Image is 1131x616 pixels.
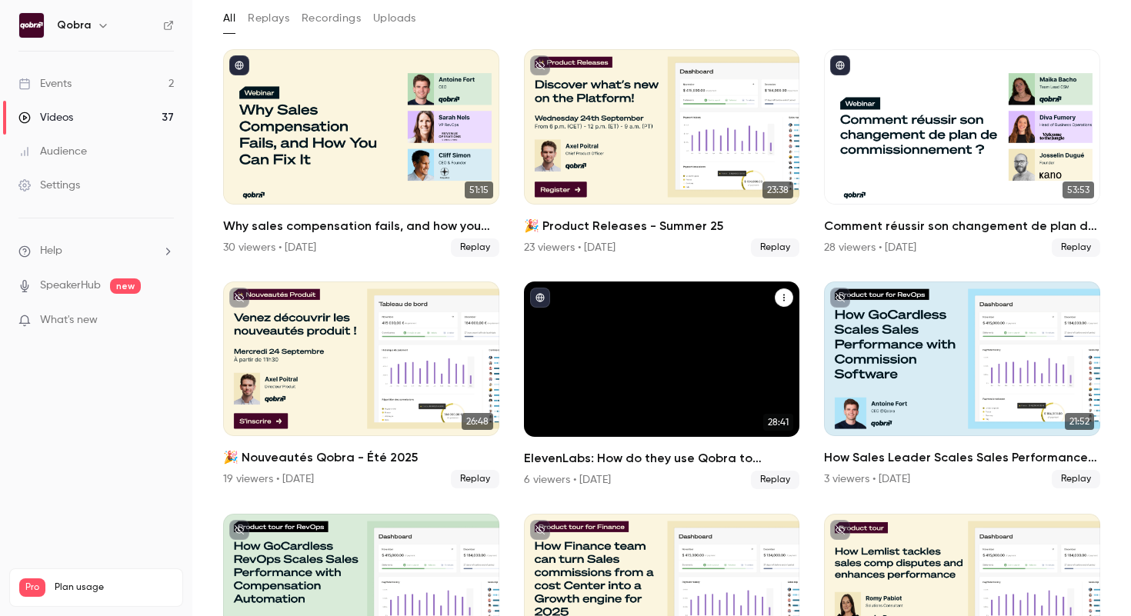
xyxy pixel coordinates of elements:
span: Replay [451,470,499,488]
a: 21:52How Sales Leader Scales Sales Performance with commission software3 viewers • [DATE]Replay [824,281,1100,489]
iframe: Noticeable Trigger [155,314,174,328]
h2: ElevenLabs: How do they use Qobra to leverage Sales compensation? [524,449,800,468]
div: 3 viewers • [DATE] [824,471,910,487]
button: unpublished [530,55,550,75]
span: Plan usage [55,581,173,594]
span: 53:53 [1063,181,1094,198]
button: All [223,6,235,31]
button: published [530,288,550,308]
span: 28:41 [763,414,793,431]
li: Why sales compensation fails, and how you can fix it [223,49,499,257]
a: 23:38🎉 Product Releases - Summer 2523 viewers • [DATE]Replay [524,49,800,257]
div: Settings [18,178,80,193]
h2: 🎉 Product Releases - Summer 25 [524,217,800,235]
div: 30 viewers • [DATE] [223,240,316,255]
div: Videos [18,110,73,125]
span: Replay [1052,470,1100,488]
div: 6 viewers • [DATE] [524,472,611,488]
div: Audience [18,144,87,159]
span: Replay [1052,238,1100,257]
span: Help [40,243,62,259]
h2: Why sales compensation fails, and how you can fix it [223,217,499,235]
div: Events [18,76,72,92]
button: unpublished [229,520,249,540]
a: SpeakerHub [40,278,101,294]
span: What's new [40,312,98,328]
button: unpublished [830,520,850,540]
button: Uploads [373,6,416,31]
h2: 🎉 Nouveautés Qobra - Été 2025 [223,448,499,467]
a: 28:41ElevenLabs: How do they use Qobra to leverage Sales compensation?6 viewers • [DATE]Replay [524,281,800,489]
span: Replay [751,238,799,257]
li: Comment réussir son changement de plan de commissionnement ? [824,49,1100,257]
h6: Qobra [57,18,91,33]
a: 26:48🎉 Nouveautés Qobra - Été 202519 viewers • [DATE]Replay [223,281,499,489]
button: published [229,55,249,75]
li: help-dropdown-opener [18,243,174,259]
button: unpublished [530,520,550,540]
li: ElevenLabs: How do they use Qobra to leverage Sales compensation? [524,281,800,489]
li: How Sales Leader Scales Sales Performance with commission software [824,281,1100,489]
h2: Comment réussir son changement de plan de commissionnement ? [824,217,1100,235]
span: new [110,278,141,294]
button: published [830,55,850,75]
span: 51:15 [465,181,493,198]
img: Qobra [19,13,44,38]
div: 19 viewers • [DATE] [223,471,314,487]
button: unpublished [830,288,850,308]
button: Recordings [302,6,361,31]
span: Pro [19,578,45,597]
a: 53:53Comment réussir son changement de plan de commissionnement ?28 viewers • [DATE]Replay [824,49,1100,257]
span: Replay [751,471,799,489]
a: 51:15Why sales compensation fails, and how you can fix it30 viewers • [DATE]Replay [223,49,499,257]
span: 23:38 [762,181,793,198]
h2: How Sales Leader Scales Sales Performance with commission software [824,448,1100,467]
span: 26:48 [462,413,493,430]
li: 🎉 Product Releases - Summer 25 [524,49,800,257]
div: 28 viewers • [DATE] [824,240,916,255]
span: 21:52 [1065,413,1094,430]
div: 23 viewers • [DATE] [524,240,616,255]
button: Replays [248,6,289,31]
li: 🎉 Nouveautés Qobra - Été 2025 [223,281,499,489]
button: unpublished [229,288,249,308]
span: Replay [451,238,499,257]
